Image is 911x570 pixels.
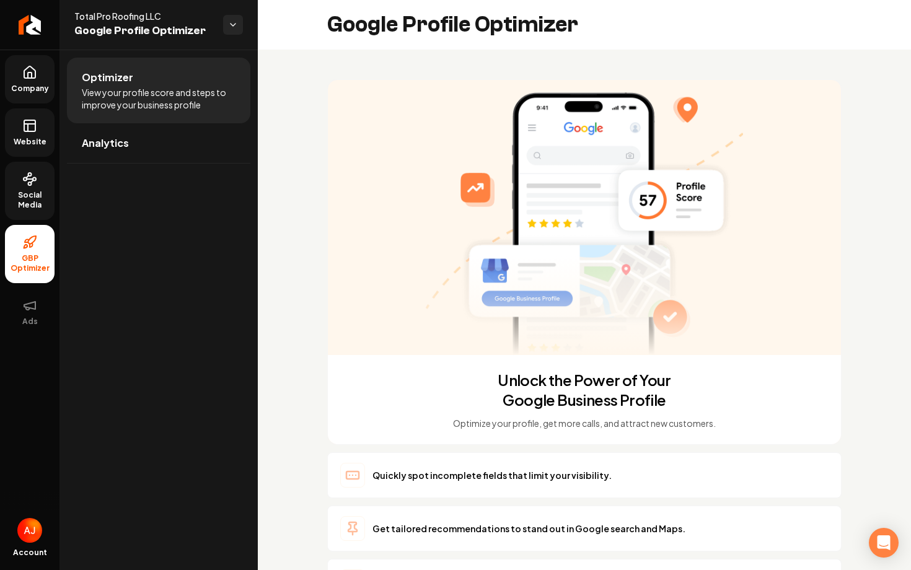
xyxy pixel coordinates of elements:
[17,518,42,543] button: Open user button
[67,123,250,163] a: Analytics
[5,162,55,220] a: Social Media
[372,469,612,481] p: Quickly spot incomplete fields that limit your visibility.
[74,22,213,40] span: Google Profile Optimizer
[13,548,47,558] span: Account
[82,70,133,85] span: Optimizer
[82,136,129,151] span: Analytics
[5,190,55,210] span: Social Media
[426,80,743,355] img: GBP Optimizer
[17,518,42,543] img: Austin Jellison
[485,370,684,410] h1: Unlock the Power of Your Google Business Profile
[5,288,55,336] button: Ads
[5,253,55,273] span: GBP Optimizer
[6,84,54,94] span: Company
[5,55,55,103] a: Company
[19,15,42,35] img: Rebolt Logo
[74,10,213,22] span: Total Pro Roofing LLC
[5,108,55,157] a: Website
[327,12,578,37] h2: Google Profile Optimizer
[9,137,51,147] span: Website
[869,528,899,558] div: Open Intercom Messenger
[453,417,716,429] p: Optimize your profile, get more calls, and attract new customers.
[82,86,235,111] span: View your profile score and steps to improve your business profile
[17,317,43,327] span: Ads
[372,522,685,535] p: Get tailored recommendations to stand out in Google search and Maps.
